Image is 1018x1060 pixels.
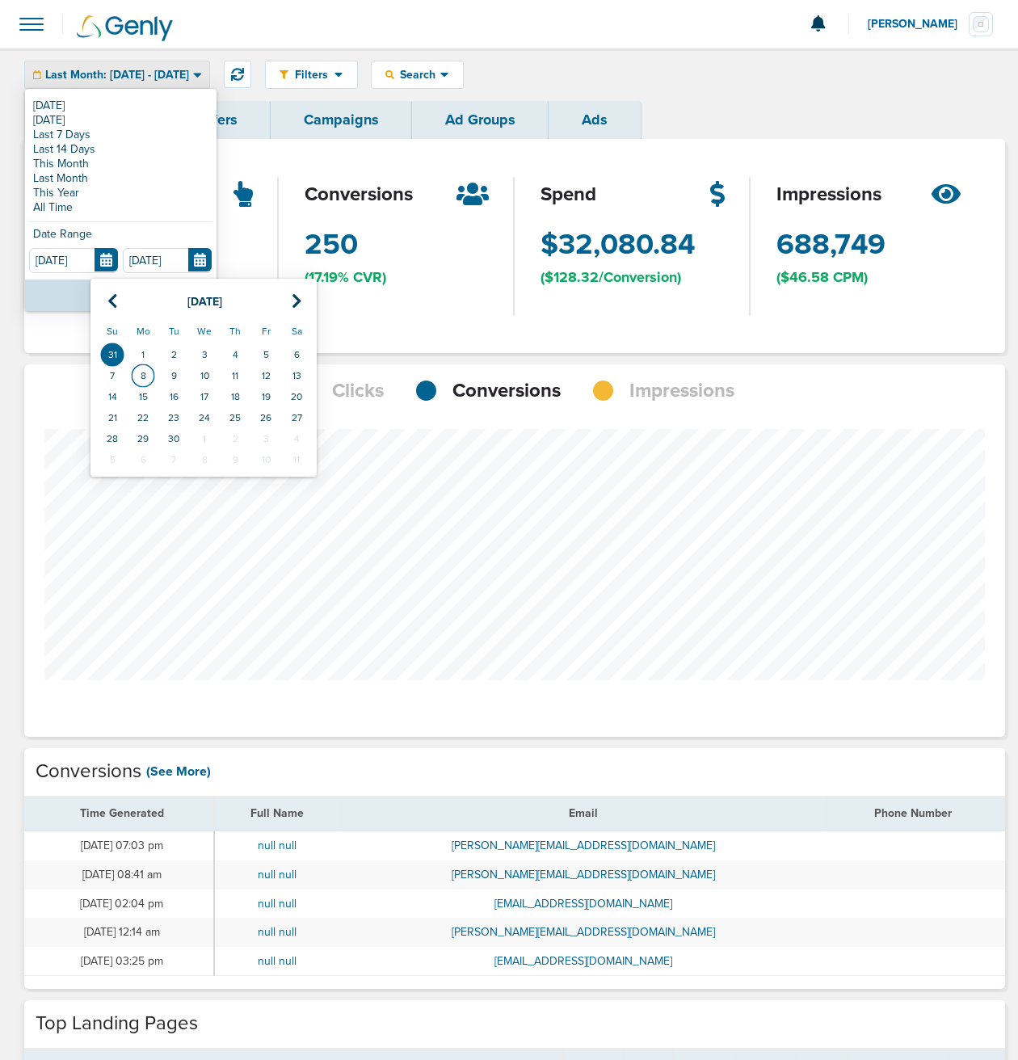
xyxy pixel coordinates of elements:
[29,157,212,171] a: This Month
[281,386,312,407] td: 20
[29,113,212,128] a: [DATE]
[541,225,695,265] span: $32,080.84
[29,186,212,200] a: This Year
[80,806,164,820] span: Time Generated
[97,449,128,470] td: 5
[541,181,596,208] span: spend
[36,760,141,784] h4: Conversions
[97,407,128,428] td: 21
[250,386,281,407] td: 19
[97,365,128,386] td: 7
[146,763,211,780] a: (See More)
[158,407,189,428] td: 23
[24,831,214,860] td: [DATE] 07:03 pm
[29,128,212,142] a: Last 7 Days
[158,344,189,365] td: 2
[340,831,827,860] td: [PERSON_NAME][EMAIL_ADDRESS][DOMAIN_NAME]
[569,806,598,820] span: Email
[128,407,158,428] td: 22
[305,267,386,288] span: (17.19% CVR)
[128,449,158,470] td: 6
[77,15,173,41] img: Genly
[250,365,281,386] td: 12
[158,386,189,407] td: 16
[189,365,220,386] td: 10
[305,181,413,208] span: conversions
[214,890,340,919] td: null null
[250,318,281,344] th: Fr
[189,428,220,449] td: 1
[29,99,212,113] a: [DATE]
[189,386,220,407] td: 17
[220,344,250,365] td: 4
[158,318,189,344] th: Tu
[220,407,250,428] td: 25
[629,377,734,405] span: Impressions
[128,318,158,344] th: Mo
[250,344,281,365] td: 5
[281,318,312,344] th: Sa
[281,428,312,449] td: 4
[220,318,250,344] th: Th
[305,225,358,265] span: 250
[281,344,312,365] td: 6
[158,365,189,386] td: 9
[29,200,212,215] a: All Time
[128,285,281,318] th: Select Month
[281,407,312,428] td: 27
[97,344,128,365] td: 31
[24,860,214,890] td: [DATE] 08:41 am
[340,947,827,976] td: [EMAIL_ADDRESS][DOMAIN_NAME]
[214,860,340,890] td: null null
[220,428,250,449] td: 2
[541,267,681,288] span: ($128.32/Conversion)
[776,225,885,265] span: 688,749
[45,69,189,81] span: Last Month: [DATE] - [DATE]
[250,407,281,428] td: 26
[281,365,312,386] td: 13
[24,947,214,976] td: [DATE] 03:25 pm
[220,449,250,470] td: 9
[29,229,212,248] div: Date Range
[250,428,281,449] td: 3
[36,1012,198,1036] h4: Top Landing Pages
[158,449,189,470] td: 7
[776,181,881,208] span: impressions
[97,386,128,407] td: 14
[29,142,212,157] a: Last 14 Days
[868,19,969,30] span: [PERSON_NAME]
[128,386,158,407] td: 15
[332,377,384,405] span: Clicks
[24,890,214,919] td: [DATE] 02:04 pm
[97,428,128,449] td: 28
[220,386,250,407] td: 18
[29,171,212,186] a: Last Month
[220,365,250,386] td: 11
[214,918,340,947] td: null null
[271,101,412,139] a: Campaigns
[25,280,217,311] button: Apply
[97,318,128,344] th: Su
[288,68,334,82] span: Filters
[189,407,220,428] td: 24
[214,947,340,976] td: null null
[250,449,281,470] td: 10
[250,806,304,820] span: Full Name
[163,101,271,139] a: Offers
[158,428,189,449] td: 30
[189,344,220,365] td: 3
[281,449,312,470] td: 11
[24,918,214,947] td: [DATE] 12:14 am
[24,101,163,139] a: Dashboard
[189,318,220,344] th: We
[128,344,158,365] td: 1
[189,449,220,470] td: 8
[549,101,641,139] a: Ads
[128,428,158,449] td: 29
[776,267,868,288] span: ($46.58 CPM)
[452,377,561,405] span: Conversions
[340,918,827,947] td: [PERSON_NAME][EMAIL_ADDRESS][DOMAIN_NAME]
[394,68,440,82] span: Search
[214,831,340,860] td: null null
[128,365,158,386] td: 8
